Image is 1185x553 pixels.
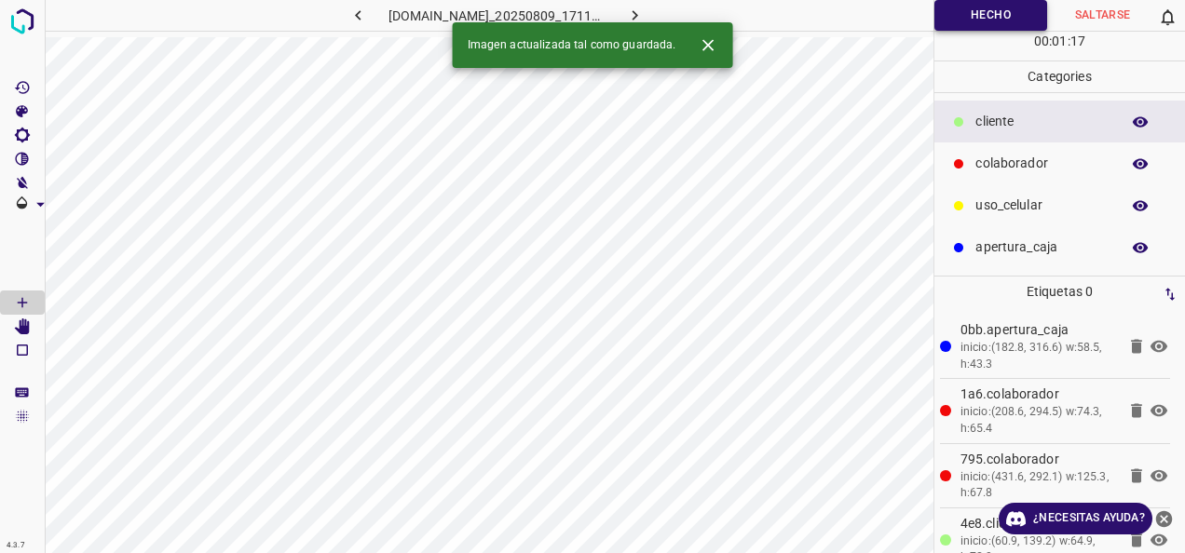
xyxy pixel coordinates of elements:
[690,28,725,62] button: Cerrar
[6,5,39,38] img: logotipo
[960,514,1116,533] p: 4e8.cliente
[960,470,1109,500] font: inicio:(431.6, 292.1) w:125.3, h:67.8
[934,142,1185,184] div: colaborador
[934,101,1185,142] div: cliente
[1034,34,1049,48] font: 00
[960,341,1102,371] font: inicio:(182.8, 316.6) w:58.5, h:43.3
[999,503,1152,534] a: ¿Necesitas ayuda?
[1052,34,1067,48] font: 01
[975,196,1110,215] p: uso_celular
[975,112,1110,131] p: cliente
[934,184,1185,226] div: uso_celular
[960,320,1116,340] p: 0bb.apertura_caja
[1034,32,1085,61] div: : :
[2,538,30,553] div: 4.3.7
[960,405,1102,435] font: inicio:(208.6, 294.5) w:74.3, h:65.4
[960,384,1116,404] p: 1a6.colaborador
[960,450,1116,469] p: 795.colaborador
[1027,284,1093,299] font: Etiquetas 0
[934,61,1185,92] p: Categories
[975,237,1110,257] p: apertura_caja
[934,226,1185,268] div: apertura_caja
[388,5,606,31] h6: [DOMAIN_NAME]_20250809_171105_000001410.jpg
[1070,34,1085,48] font: 17
[1033,508,1145,528] font: ¿Necesitas ayuda?
[468,37,676,54] span: Imagen actualizada tal como guardada.
[975,154,1110,173] p: colaborador
[1152,503,1176,534] button: Cerrar Ayuda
